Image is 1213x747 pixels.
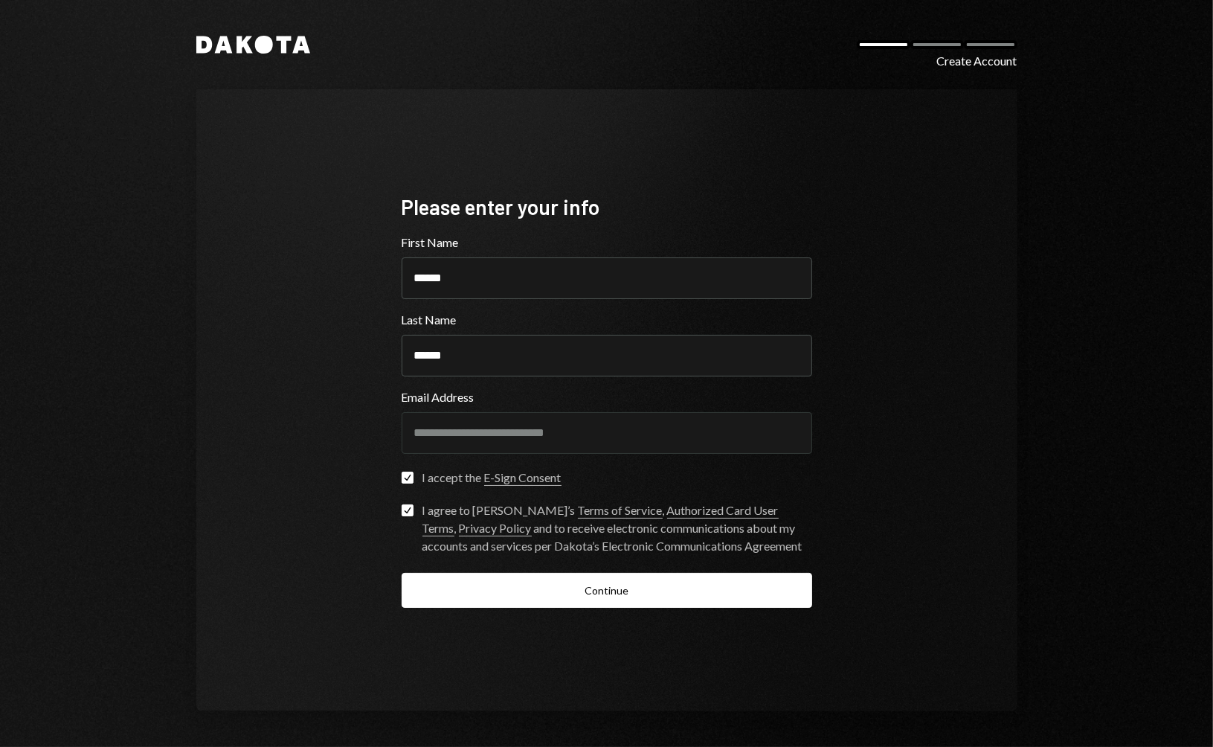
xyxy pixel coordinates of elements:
[484,470,562,486] a: E-Sign Consent
[578,503,663,519] a: Terms of Service
[402,472,414,484] button: I accept the E-Sign Consent
[937,52,1017,70] div: Create Account
[402,311,812,329] label: Last Name
[402,388,812,406] label: Email Address
[459,521,532,536] a: Privacy Policy
[422,503,779,536] a: Authorized Card User Terms
[422,501,812,555] div: I agree to [PERSON_NAME]’s , , and to receive electronic communications about my accounts and ser...
[402,193,812,222] div: Please enter your info
[422,469,562,487] div: I accept the
[402,504,414,516] button: I agree to [PERSON_NAME]’s Terms of Service, Authorized Card User Terms, Privacy Policy and to re...
[402,234,812,251] label: First Name
[402,573,812,608] button: Continue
